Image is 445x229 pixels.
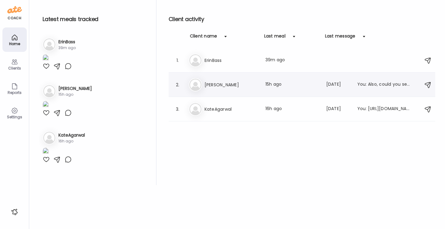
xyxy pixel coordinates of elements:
div: Reports [4,91,26,95]
div: You: Also, could you send me the name of your hormone supplement? Ty! [357,81,411,88]
div: 15h ago [265,81,319,88]
img: images%2FIFFD6Lp5OJYCWt9NgWjrgf5tujb2%2FWfnl8wmhzDfgJowkgrdw%2Fqq7HKCgmu78TC6AASrGm_1080 [43,54,49,63]
img: bg-avatar-default.svg [43,132,55,144]
h3: KateAgarwal [58,132,85,138]
div: [DATE] [326,106,350,113]
img: images%2FBSFQB00j0rOawWNVf4SvQtxQl562%2FVqPs98qrPysCyH2zBBEa%2F7zdGGlZRY7fwSYzU05NU_1080 [43,148,49,156]
h3: [PERSON_NAME] [58,85,92,92]
h3: KateAgarwal [205,106,258,113]
div: Last meal [264,33,286,43]
div: Client name [190,33,217,43]
img: ate [7,5,22,15]
img: bg-avatar-default.svg [43,85,55,97]
div: coach [8,16,21,21]
div: You: [URL][DOMAIN_NAME][PERSON_NAME] [357,106,411,113]
div: Home [4,42,26,46]
div: 39m ago [265,57,319,64]
h2: Latest meals tracked [43,15,146,24]
div: Clients [4,66,26,70]
div: 3. [174,106,181,113]
img: bg-avatar-default.svg [43,38,55,51]
div: Settings [4,115,26,119]
div: [DATE] [326,81,350,88]
img: images%2Fmls5gikZwJfCZifiAnIYr4gr8zN2%2FM7Ai4JcaLR9Q119qo4hk%2Fo6qr80c1M88vyemLfh4K_1080 [43,101,49,109]
div: 16h ago [58,138,85,144]
div: 2. [174,81,181,88]
h3: ErinBass [205,57,258,64]
div: Last message [325,33,356,43]
h3: ErinBass [58,39,76,45]
div: 1. [174,57,181,64]
img: bg-avatar-default.svg [189,79,201,91]
h3: [PERSON_NAME] [205,81,258,88]
div: 39m ago [58,45,76,51]
div: 15h ago [58,92,92,97]
img: bg-avatar-default.svg [189,103,201,115]
img: bg-avatar-default.svg [189,54,201,66]
div: 16h ago [265,106,319,113]
h2: Client activity [169,15,435,24]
